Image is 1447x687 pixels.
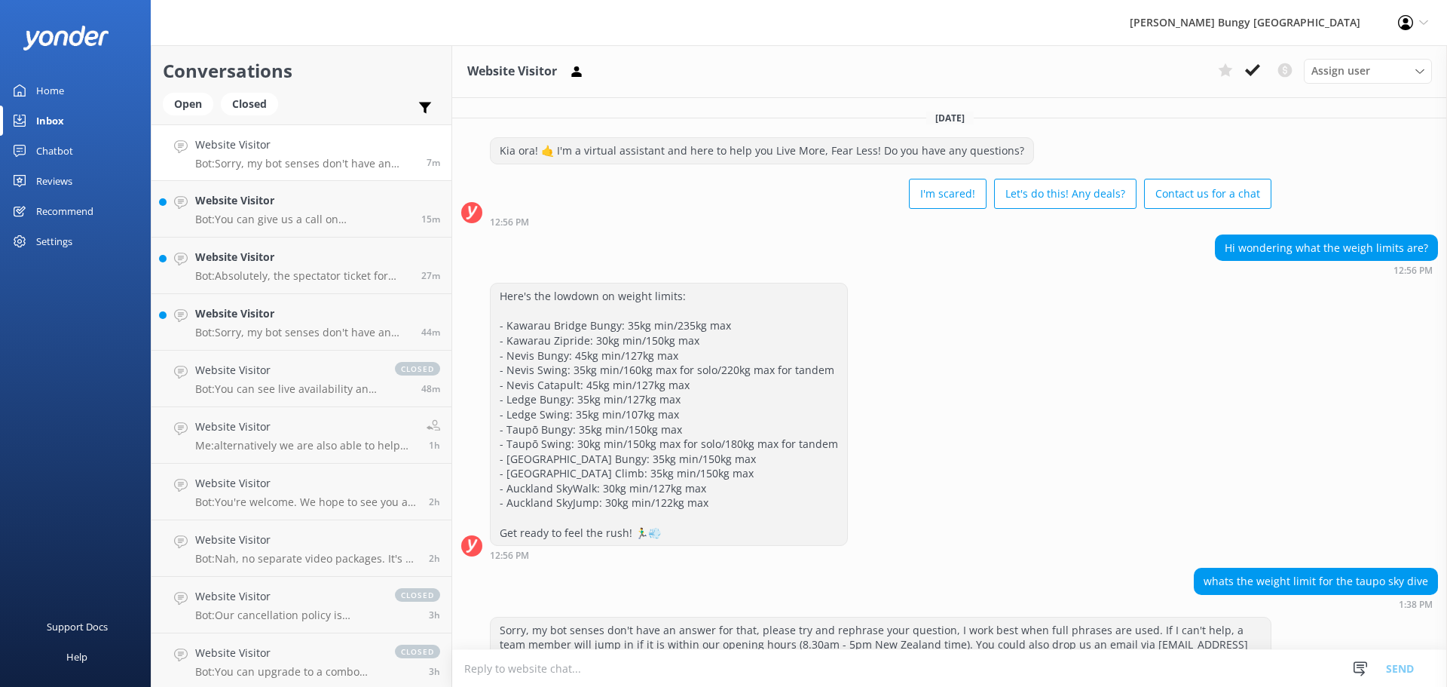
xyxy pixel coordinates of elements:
[36,196,93,226] div: Recommend
[491,138,1033,164] div: Kia ora! 🤙 I'm a virtual assistant and here to help you Live More, Fear Less! Do you have any que...
[195,439,415,452] p: Me: alternatively we are also able to help you get all booked in here
[195,552,418,566] p: Bot: Nah, no separate video packages. It's all bundled up with the activity, so you get the full ...
[36,75,64,106] div: Home
[163,57,440,85] h2: Conversations
[490,218,529,227] strong: 12:56 PM
[151,294,451,351] a: Website VisitorBot:Sorry, my bot senses don't have an answer for that, please try and rephrase yo...
[151,351,451,407] a: Website VisitorBot:You can see live availability and book all our experiences online. Get in ther...
[36,136,73,166] div: Chatbot
[221,95,286,112] a: Closed
[421,382,440,395] span: Oct 16 2025 12:59pm (UTC +13:00) Pacific/Auckland
[221,93,278,115] div: Closed
[429,609,440,621] span: Oct 16 2025 10:09am (UTC +13:00) Pacific/Auckland
[195,532,418,548] h4: Website Visitor
[195,305,410,322] h4: Website Visitor
[151,181,451,238] a: Website VisitorBot:You can give us a call on [PHONE_NUMBER] or [PHONE_NUMBER] to chat with a crew...
[421,326,440,339] span: Oct 16 2025 01:02pm (UTC +13:00) Pacific/Auckland
[163,93,213,115] div: Open
[429,439,440,452] span: Oct 16 2025 12:06pm (UTC +13:00) Pacific/Auckland
[490,550,848,560] div: Oct 16 2025 12:56pm (UTC +13:00) Pacific/Auckland
[1311,63,1370,79] span: Assign user
[195,249,410,265] h4: Website Visitor
[195,157,415,170] p: Bot: Sorry, my bot senses don't have an answer for that, please try and rephrase your question, I...
[195,588,380,605] h4: Website Visitor
[151,577,451,633] a: Website VisitorBot:Our cancellation policy is simple: Cancel more than 48 hours in advance, and y...
[163,95,221,112] a: Open
[36,106,64,136] div: Inbox
[151,238,451,294] a: Website VisitorBot:Absolutely, the spectator ticket for Nevis includes the bus trip from [GEOGRAP...
[195,495,418,509] p: Bot: You're welcome. We hope to see you at one of our [PERSON_NAME] locations soon!
[490,216,1271,227] div: Oct 16 2025 12:56pm (UTC +13:00) Pacific/Auckland
[151,464,451,520] a: Website VisitorBot:You're welcome. We hope to see you at one of our [PERSON_NAME] locations soon!2h
[1393,266,1433,275] strong: 12:56 PM
[490,551,529,560] strong: 12:56 PM
[195,475,418,492] h4: Website Visitor
[195,382,380,396] p: Bot: You can see live availability and book all our experiences online. Get in there quick before...
[195,269,410,283] p: Bot: Absolutely, the spectator ticket for Nevis includes the bus trip from [GEOGRAPHIC_DATA]. Get...
[427,156,440,169] span: Oct 16 2025 01:39pm (UTC +13:00) Pacific/Auckland
[36,166,72,196] div: Reviews
[491,284,847,545] div: Here's the lowdown on weight limits: - Kawarau Bridge Bungy: 35kg min/235kg max - Kawarau Zipride...
[395,362,440,376] span: closed
[195,192,410,209] h4: Website Visitor
[195,326,410,339] p: Bot: Sorry, my bot senses don't have an answer for that, please try and rephrase your question, I...
[195,665,380,679] p: Bot: You can upgrade to a combo before your booking or [DATE] after. Give us a call at [PHONE_NUM...
[429,552,440,565] span: Oct 16 2025 11:19am (UTC +13:00) Pacific/Auckland
[421,269,440,282] span: Oct 16 2025 01:19pm (UTC +13:00) Pacific/Auckland
[1215,265,1438,275] div: Oct 16 2025 12:56pm (UTC +13:00) Pacific/Auckland
[429,495,440,508] span: Oct 16 2025 11:34am (UTC +13:00) Pacific/Auckland
[195,213,410,226] p: Bot: You can give us a call on [PHONE_NUMBER] or [PHONE_NUMBER] to chat with a crew member. Our o...
[926,112,974,124] span: [DATE]
[994,179,1136,209] button: Let's do this! Any deals?
[1144,179,1271,209] button: Contact us for a chat
[395,645,440,658] span: closed
[421,213,440,225] span: Oct 16 2025 01:31pm (UTC +13:00) Pacific/Auckland
[1195,569,1437,594] div: whats the weight limit for the taupo sky dive
[195,645,380,661] h4: Website Visitor
[23,26,109,51] img: yonder-white-logo.png
[66,642,87,672] div: Help
[151,124,451,181] a: Website VisitorBot:Sorry, my bot senses don't have an answer for that, please try and rephrase yo...
[1194,599,1438,609] div: Oct 16 2025 01:38pm (UTC +13:00) Pacific/Auckland
[36,226,72,256] div: Settings
[151,407,451,464] a: Website VisitorMe:alternatively we are also able to help you get all booked in here1h
[909,179,987,209] button: I'm scared!
[395,588,440,602] span: closed
[1216,235,1437,261] div: Hi wondering what the weigh limits are?
[1304,59,1432,83] div: Assign User
[491,618,1271,673] div: Sorry, my bot senses don't have an answer for that, please try and rephrase your question, I work...
[151,520,451,577] a: Website VisitorBot:Nah, no separate video packages. It's all bundled up with the activity, so you...
[1399,600,1433,609] strong: 1:38 PM
[429,665,440,678] span: Oct 16 2025 09:51am (UTC +13:00) Pacific/Auckland
[195,362,380,379] h4: Website Visitor
[195,136,415,153] h4: Website Visitor
[195,419,415,435] h4: Website Visitor
[195,609,380,622] p: Bot: Our cancellation policy is simple: Cancel more than 48 hours in advance, and you get a full ...
[467,62,557,81] h3: Website Visitor
[47,612,108,642] div: Support Docs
